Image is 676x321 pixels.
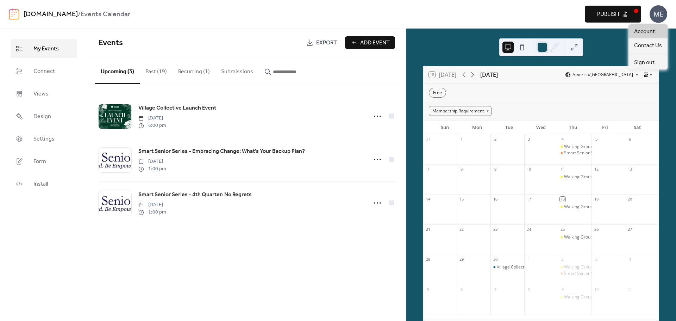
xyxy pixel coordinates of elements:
div: 1 [526,257,532,262]
span: Export [316,39,337,47]
button: Submissions [215,57,259,83]
div: 10 [526,166,532,172]
img: logo [9,8,19,20]
div: 26 [594,227,599,232]
div: 11 [627,287,632,292]
div: Wed [525,121,557,135]
div: 19 [594,197,599,202]
div: Walking Group [564,294,593,300]
span: Account [634,27,655,36]
div: 6 [459,287,464,292]
div: 10 [594,287,599,292]
div: 8 [459,166,464,172]
div: 13 [627,166,632,172]
div: 5 [594,136,599,142]
div: Village Collective Launch Event [497,264,557,270]
span: Views [33,90,49,98]
div: 7 [493,287,498,292]
span: Contact Us [634,42,662,50]
div: Free [429,88,446,98]
a: Village Collective Launch Event [138,104,216,113]
div: 9 [493,166,498,172]
a: Account [628,24,668,38]
a: Settings [11,129,77,148]
div: Walking Group [558,294,591,300]
span: [DATE] [138,201,166,209]
div: 14 [425,197,431,202]
div: 29 [459,257,464,262]
div: 6 [627,136,632,142]
div: Thu [557,121,589,135]
span: Design [33,112,51,121]
a: [DOMAIN_NAME] [24,8,78,21]
b: / [78,8,81,21]
a: Install [11,174,77,193]
div: 2 [493,136,498,142]
div: 23 [493,227,498,232]
span: 1:00 pm [138,209,166,216]
a: Design [11,107,77,126]
button: Past (19) [140,57,173,83]
a: Smart Senior Series - Embracing Change: What's Your Backup Plan? [138,147,305,156]
span: Events [99,35,123,51]
div: 11 [560,166,565,172]
div: 1 [459,136,464,142]
div: 4 [627,257,632,262]
div: Walking Group [558,204,591,210]
button: Recurring (1) [173,57,215,83]
div: 18 [560,197,565,202]
a: Export [301,36,342,49]
div: 16 [493,197,498,202]
span: America/[GEOGRAPHIC_DATA] [572,73,633,77]
span: Add Event [360,39,390,47]
div: Village Collective Launch Event [490,264,524,270]
span: My Events [33,45,59,53]
div: 15 [459,197,464,202]
a: Smart Senior Series - 4th Quarter: No Regrets [138,190,252,199]
div: 21 [425,227,431,232]
button: Publish [585,6,641,23]
div: Walking Group [564,264,593,270]
div: Fri [589,121,621,135]
div: 24 [526,227,532,232]
div: Walking Group [564,234,593,240]
div: Walking Group [558,174,591,180]
div: Tue [493,121,525,135]
div: [DATE] [480,70,498,79]
span: Sign out [634,58,655,67]
div: Walking Group [558,234,591,240]
span: [DATE] [138,158,166,165]
div: Walking Group [558,264,591,270]
div: 25 [560,227,565,232]
div: ME [650,5,667,23]
a: Connect [11,62,77,81]
div: Walking Group [558,144,591,150]
div: 5 [425,287,431,292]
div: Walking Group [564,204,593,210]
div: 28 [425,257,431,262]
a: Form [11,152,77,171]
div: Smart Senior Series - Embracing Change: What's Your Backup Plan? [558,271,591,277]
span: Install [33,180,48,189]
div: 4 [560,136,565,142]
div: Mon [461,121,493,135]
span: 6:00 pm [138,122,166,129]
div: 9 [560,287,565,292]
span: Publish [597,10,619,19]
div: 30 [493,257,498,262]
div: 22 [459,227,464,232]
a: My Events [11,39,77,58]
span: Form [33,158,46,166]
div: 12 [594,166,599,172]
div: Smart Senior Series - Simplify Your Life: Make Room for What Matters [558,150,591,156]
a: Contact Us [628,38,668,53]
div: 31 [425,136,431,142]
div: 8 [526,287,532,292]
div: Walking Group [564,174,593,180]
div: 3 [594,257,599,262]
span: Connect [33,67,55,76]
button: Add Event [345,36,395,49]
div: Walking Group [564,144,593,150]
